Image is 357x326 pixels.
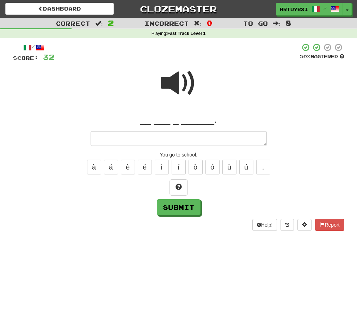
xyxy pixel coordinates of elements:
span: 8 [285,19,291,27]
span: Correct [56,20,90,27]
button: Report [315,219,344,231]
span: Score: [13,55,38,61]
div: Mastered [300,54,344,60]
button: ù [222,160,236,174]
button: Hint! [170,179,188,196]
button: ì [155,160,169,174]
span: / [324,6,327,11]
button: à [87,160,101,174]
span: 50 % [300,54,310,59]
button: ò [189,160,203,174]
div: __ ___ _ ______. [13,113,344,126]
button: ú [239,160,253,174]
button: Help! [252,219,277,231]
span: 0 [207,19,213,27]
span: To go [243,20,268,27]
div: You go to school. [13,151,344,158]
button: í [172,160,186,174]
span: : [194,20,202,26]
a: hrtuybxi / [276,3,343,16]
button: è [121,160,135,174]
button: é [138,160,152,174]
span: Incorrect [144,20,189,27]
strong: Fast Track Level 1 [167,31,206,36]
a: Clozemaster [124,3,233,15]
a: Dashboard [5,3,114,15]
button: á [104,160,118,174]
button: . [256,160,270,174]
span: : [95,20,103,26]
span: 2 [108,19,114,27]
span: : [273,20,281,26]
span: 32 [43,53,55,61]
div: / [13,43,55,52]
button: Round history (alt+y) [281,219,294,231]
button: ó [205,160,220,174]
span: hrtuybxi [280,6,308,12]
button: Submit [157,199,201,215]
